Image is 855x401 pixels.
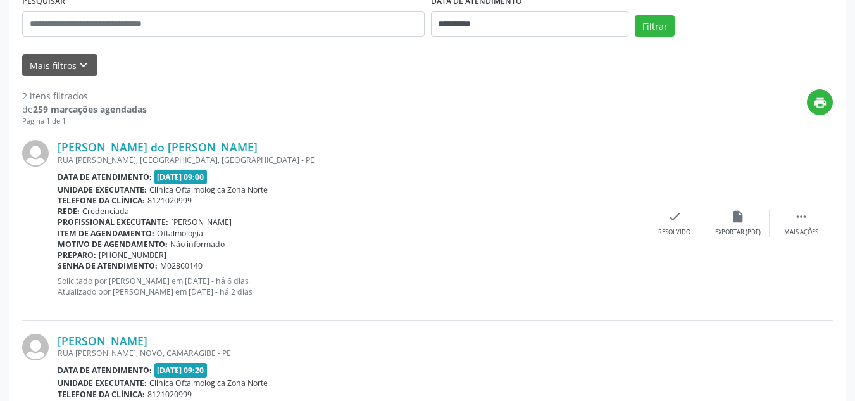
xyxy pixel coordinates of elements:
i: keyboard_arrow_down [77,58,90,72]
span: Não informado [170,239,225,250]
a: [PERSON_NAME] do [PERSON_NAME] [58,140,258,154]
span: Clinica Oftalmologica Zona Norte [149,184,268,195]
span: [PERSON_NAME] [171,217,232,227]
strong: 259 marcações agendadas [33,103,147,115]
b: Rede: [58,206,80,217]
b: Senha de atendimento: [58,260,158,271]
span: [DATE] 09:20 [154,363,208,378]
div: de [22,103,147,116]
b: Preparo: [58,250,96,260]
div: RUA [PERSON_NAME], NOVO, CAMARAGIBE - PE [58,348,643,359]
span: [PHONE_NUMBER] [99,250,166,260]
div: Exportar (PDF) [715,228,761,237]
b: Data de atendimento: [58,365,152,376]
span: Clinica Oftalmologica Zona Norte [149,378,268,388]
button: Filtrar [635,15,675,37]
b: Unidade executante: [58,184,147,195]
img: img [22,334,49,360]
span: Oftalmologia [157,228,203,239]
a: [PERSON_NAME] [58,334,147,348]
b: Telefone da clínica: [58,389,145,400]
i: check [668,210,682,224]
b: Item de agendamento: [58,228,154,239]
span: [DATE] 09:00 [154,170,208,184]
b: Motivo de agendamento: [58,239,168,250]
button: Mais filtroskeyboard_arrow_down [22,54,97,77]
div: Mais ações [784,228,818,237]
button: print [807,89,833,115]
p: Solicitado por [PERSON_NAME] em [DATE] - há 6 dias Atualizado por [PERSON_NAME] em [DATE] - há 2 ... [58,276,643,297]
div: Página 1 de 1 [22,116,147,127]
div: RUA [PERSON_NAME], [GEOGRAPHIC_DATA], [GEOGRAPHIC_DATA] - PE [58,155,643,165]
span: Credenciada [82,206,129,217]
span: 8121020999 [147,195,192,206]
i:  [794,210,808,224]
b: Unidade executante: [58,378,147,388]
i: insert_drive_file [731,210,745,224]
b: Data de atendimento: [58,172,152,182]
span: M02860140 [160,260,203,271]
div: 2 itens filtrados [22,89,147,103]
span: 8121020999 [147,389,192,400]
i: print [813,96,827,110]
b: Profissional executante: [58,217,168,227]
img: img [22,140,49,167]
div: Resolvido [658,228,690,237]
b: Telefone da clínica: [58,195,145,206]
